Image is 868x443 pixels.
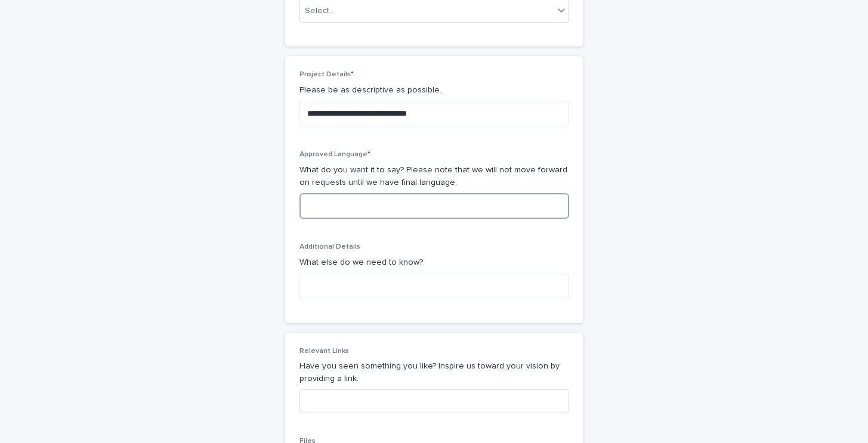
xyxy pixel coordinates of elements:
[299,164,569,189] p: What do you want it to say? Please note that we will not move forward on requests until we have f...
[299,84,569,97] p: Please be as descriptive as possible.
[299,151,370,158] span: Approved Language
[299,243,360,250] span: Additional Details
[299,256,569,269] p: What else do we need to know?
[299,360,569,385] p: Have you seen something you like? Inspire us toward your vision by providing a link.
[305,5,335,17] div: Select...
[299,71,354,78] span: Project Details
[299,348,349,355] span: Relevant Links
